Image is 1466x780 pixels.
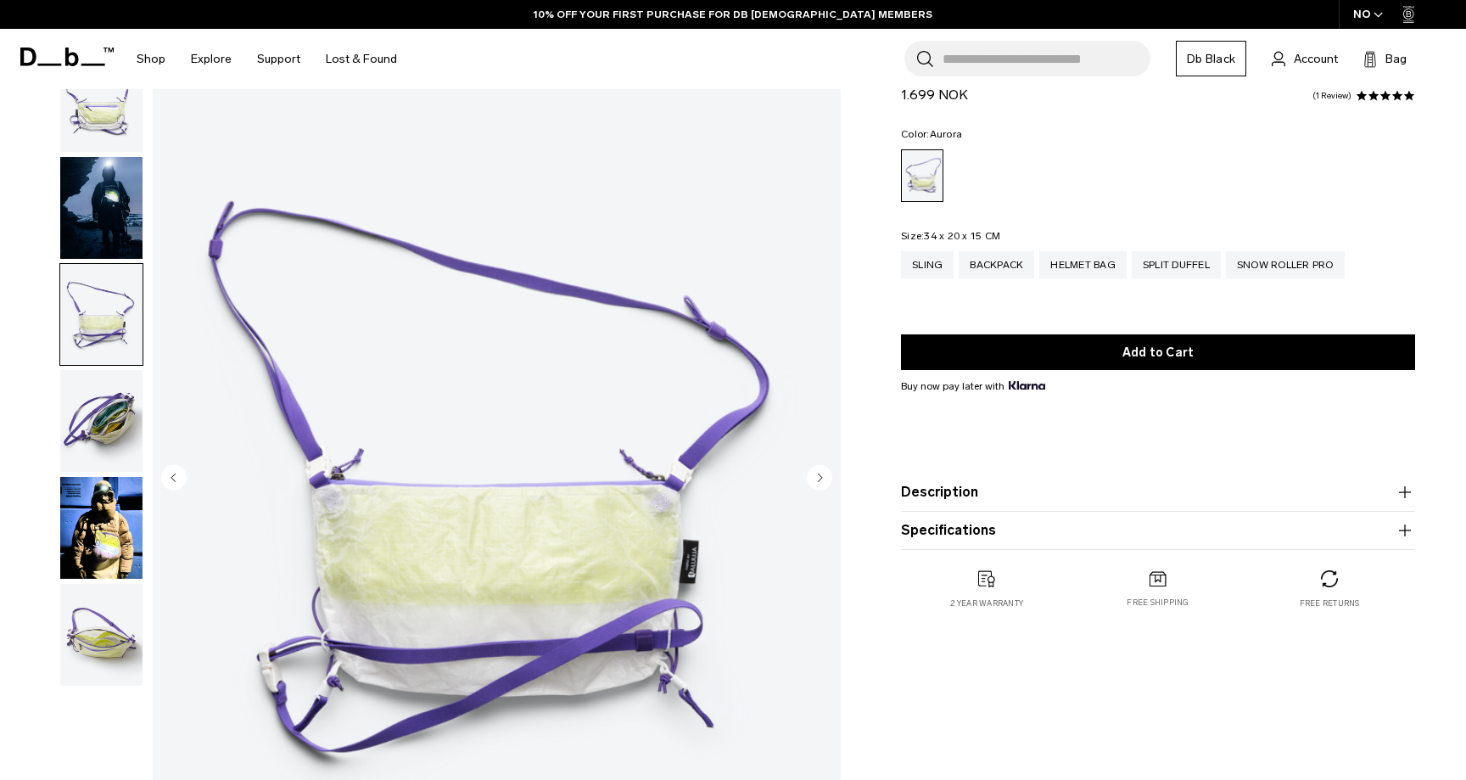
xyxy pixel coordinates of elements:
legend: Size: [901,231,1000,241]
button: Bag [1363,48,1407,69]
img: Weigh_Lighter_Sling_10L_4.png [60,584,143,686]
img: Weigh_Lighter_Sling_10L_Lifestyle.png [60,157,143,259]
button: Weigh_Lighter_Sling_10L_4.png [59,583,143,687]
button: Description [901,482,1415,502]
button: Add to Cart [901,334,1415,370]
a: Sling [901,251,954,278]
img: Weigh_Lighter_Sling_10L_2.png [60,264,143,366]
a: Snow Roller Pro [1226,251,1345,278]
button: Previous slide [161,464,187,493]
button: Next slide [807,464,832,493]
button: Weigh_Lighter_Sling_10L_Lifestyle.png [59,156,143,260]
img: Weigh Lighter Sling 10L Aurora [60,477,143,579]
span: 1.699 NOK [901,87,968,103]
span: Aurora [930,128,963,140]
a: Account [1272,48,1338,69]
a: Support [257,29,300,89]
a: Db Black [1176,41,1246,76]
button: Weigh_Lighter_Sling_10L_3.png [59,369,143,473]
img: Weigh_Lighter_Sling_10L_1.png [60,50,143,152]
p: 2 year warranty [950,598,1023,609]
nav: Main Navigation [124,29,410,89]
span: Account [1294,50,1338,68]
a: Backpack [959,251,1034,278]
a: 1 reviews [1312,92,1351,100]
img: Weigh_Lighter_Sling_10L_3.png [60,370,143,472]
a: Shop [137,29,165,89]
button: Weigh_Lighter_Sling_10L_1.png [59,49,143,153]
legend: Color: [901,129,962,139]
a: Split Duffel [1132,251,1221,278]
a: Aurora [901,149,943,202]
a: Lost & Found [326,29,397,89]
p: Free shipping [1127,597,1189,609]
a: Helmet Bag [1039,251,1127,278]
button: Specifications [901,520,1415,541]
span: Bag [1385,50,1407,68]
a: 10% OFF YOUR FIRST PURCHASE FOR DB [DEMOGRAPHIC_DATA] MEMBERS [534,7,932,22]
p: Free returns [1300,598,1360,609]
button: Weigh Lighter Sling 10L Aurora [59,476,143,580]
img: {"height" => 20, "alt" => "Klarna"} [1009,381,1045,390]
span: 34 x 20 x 15 CM [924,230,1000,242]
span: Buy now pay later with [901,379,1045,394]
button: Weigh_Lighter_Sling_10L_2.png [59,263,143,367]
a: Explore [191,29,232,89]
